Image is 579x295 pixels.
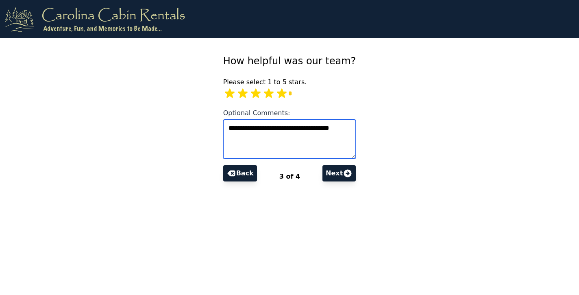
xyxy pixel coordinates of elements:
p: Please select 1 to 5 stars. [223,77,356,87]
img: logo.png [5,7,185,32]
span: Optional Comments: [223,109,290,117]
button: Next [322,165,356,181]
span: 3 of 4 [279,173,300,180]
textarea: Optional Comments: [223,120,356,159]
button: Back [223,165,257,181]
span: How helpful was our team? [223,55,356,67]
